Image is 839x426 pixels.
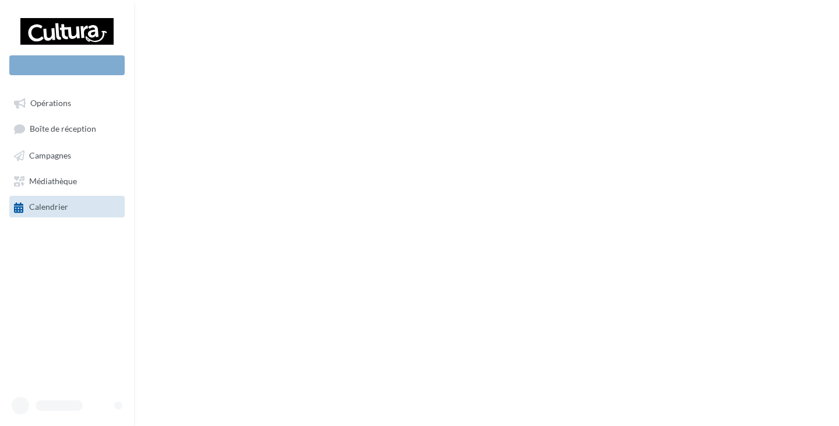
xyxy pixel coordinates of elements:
a: Opérations [7,92,127,113]
span: Boîte de réception [30,124,96,134]
div: Nouvelle campagne [9,55,125,75]
a: Calendrier [7,196,127,217]
a: Boîte de réception [7,118,127,139]
span: Calendrier [29,202,68,212]
span: Opérations [30,98,71,108]
span: Médiathèque [29,176,77,186]
a: Campagnes [7,145,127,166]
span: Campagnes [29,150,71,160]
a: Médiathèque [7,170,127,191]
